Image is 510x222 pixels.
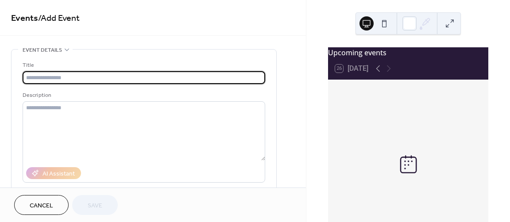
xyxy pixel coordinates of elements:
[23,61,263,70] div: Title
[23,46,62,55] span: Event details
[11,10,38,27] a: Events
[38,10,80,27] span: / Add Event
[23,91,263,100] div: Description
[328,47,488,58] div: Upcoming events
[30,201,53,211] span: Cancel
[14,195,69,215] button: Cancel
